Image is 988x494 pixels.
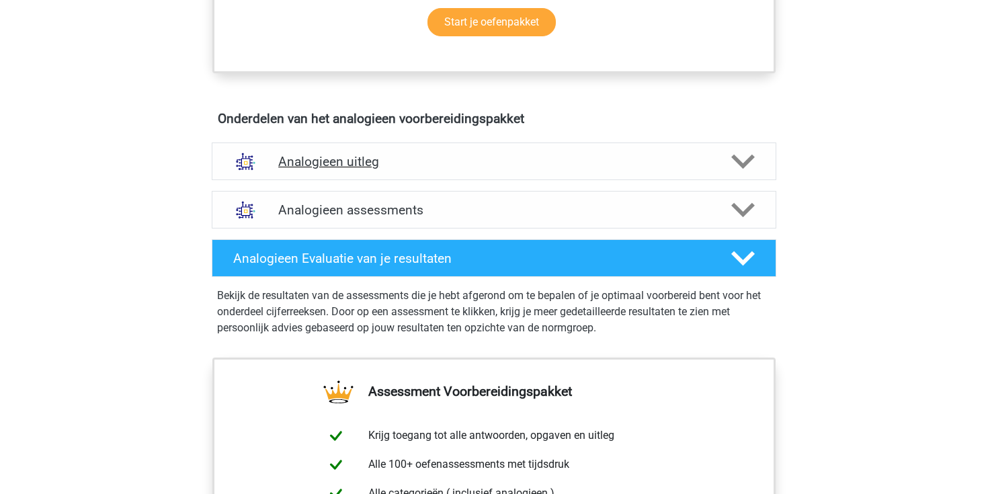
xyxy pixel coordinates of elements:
h4: Analogieen assessments [278,202,710,218]
img: analogieen assessments [229,193,263,227]
a: assessments Analogieen assessments [206,191,782,229]
h4: Onderdelen van het analogieen voorbereidingspakket [218,111,770,126]
a: Start je oefenpakket [427,8,556,36]
h4: Analogieen uitleg [278,154,710,169]
img: analogieen uitleg [229,145,263,179]
a: Analogieen Evaluatie van je resultaten [206,239,782,277]
a: uitleg Analogieen uitleg [206,142,782,180]
p: Bekijk de resultaten van de assessments die je hebt afgerond om te bepalen of je optimaal voorber... [217,288,771,336]
h4: Analogieen Evaluatie van je resultaten [233,251,710,266]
